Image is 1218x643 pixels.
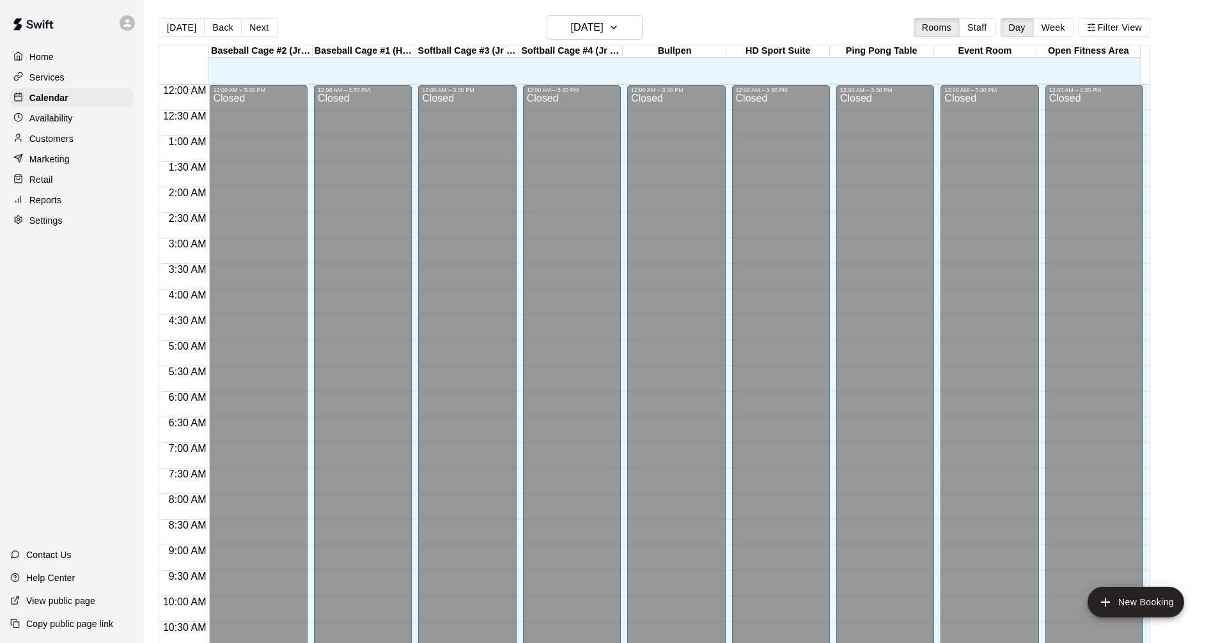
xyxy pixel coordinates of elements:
[29,194,61,206] p: Reports
[166,136,210,147] span: 1:00 AM
[1049,87,1139,93] div: 12:00 AM – 3:30 PM
[422,87,512,93] div: 12:00 AM – 3:30 PM
[166,494,210,505] span: 8:00 AM
[166,571,210,582] span: 9:30 AM
[527,87,617,93] div: 12:00 AM – 3:30 PM
[160,85,210,96] span: 12:00 AM
[10,47,134,66] a: Home
[10,88,134,107] a: Calendar
[1088,587,1184,617] button: add
[10,190,134,210] a: Reports
[159,18,205,37] button: [DATE]
[623,45,726,58] div: Bullpen
[166,290,210,300] span: 4:00 AM
[10,109,134,128] a: Availability
[29,91,68,104] p: Calendar
[1033,18,1074,37] button: Week
[29,71,65,84] p: Services
[166,238,210,249] span: 3:00 AM
[631,87,721,93] div: 12:00 AM – 3:30 PM
[10,150,134,169] a: Marketing
[160,111,210,121] span: 12:30 AM
[166,520,210,531] span: 8:30 AM
[166,341,210,352] span: 5:00 AM
[26,617,113,630] p: Copy public page link
[213,87,303,93] div: 12:00 AM – 3:30 PM
[416,45,520,58] div: Softball Cage #3 (Jr Hack Attack)
[160,622,210,633] span: 10:30 AM
[959,18,995,37] button: Staff
[10,170,134,189] a: Retail
[10,129,134,148] a: Customers
[736,87,826,93] div: 12:00 AM – 3:30 PM
[571,19,604,36] h6: [DATE]
[726,45,830,58] div: HD Sport Suite
[166,315,210,326] span: 4:30 AM
[10,211,134,230] a: Settings
[29,173,53,186] p: Retail
[29,132,74,145] p: Customers
[166,162,210,173] span: 1:30 AM
[166,187,210,198] span: 2:00 AM
[944,87,1035,93] div: 12:00 AM – 3:30 PM
[1001,18,1034,37] button: Day
[1036,45,1140,58] div: Open Fitness Area
[519,45,623,58] div: Softball Cage #4 (Jr Hack Attack)
[209,45,313,58] div: Baseball Cage #2 (Jr Hack Attack)
[318,87,408,93] div: 12:00 AM – 3:30 PM
[26,548,72,561] p: Contact Us
[29,50,54,63] p: Home
[204,18,242,37] button: Back
[29,214,63,227] p: Settings
[166,366,210,377] span: 5:30 AM
[166,469,210,479] span: 7:30 AM
[26,594,95,607] p: View public page
[166,264,210,275] span: 3:30 AM
[166,443,210,454] span: 7:00 AM
[547,15,643,40] button: [DATE]
[166,545,210,556] span: 9:00 AM
[241,18,277,37] button: Next
[166,213,210,224] span: 2:30 AM
[313,45,416,58] div: Baseball Cage #1 (Hack Attack)
[166,417,210,428] span: 6:30 AM
[933,45,1037,58] div: Event Room
[914,18,960,37] button: Rooms
[1079,18,1150,37] button: Filter View
[166,392,210,403] span: 6:00 AM
[10,68,134,87] a: Services
[26,571,75,584] p: Help Center
[830,45,933,58] div: Ping Pong Table
[29,112,73,125] p: Availability
[29,153,70,166] p: Marketing
[840,87,930,93] div: 12:00 AM – 3:30 PM
[160,596,210,607] span: 10:00 AM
